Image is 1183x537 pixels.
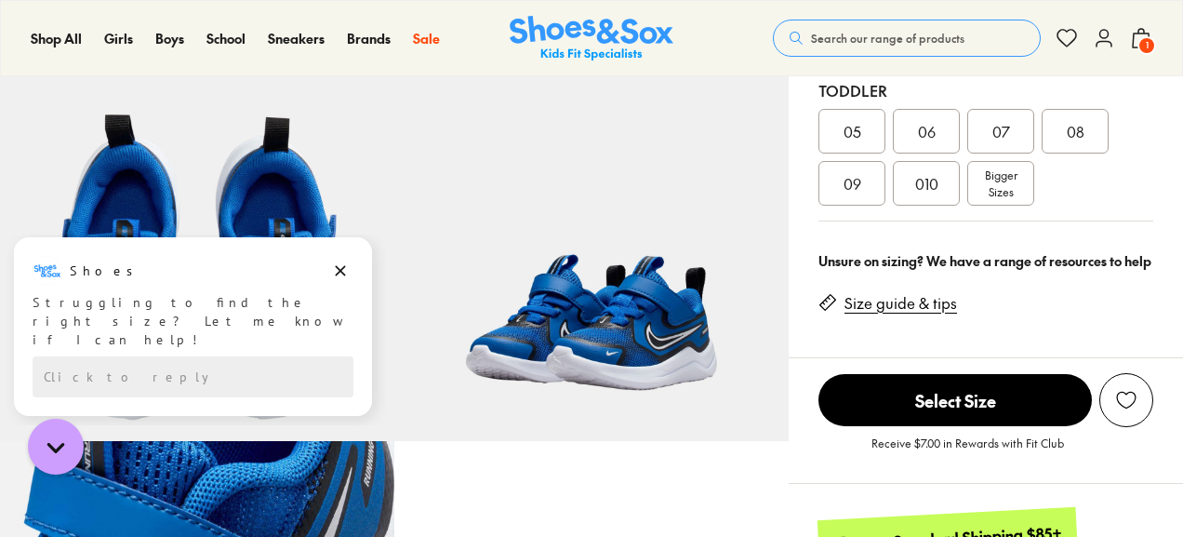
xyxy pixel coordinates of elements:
[773,20,1041,57] button: Search our range of products
[844,172,861,195] span: 09
[1099,373,1153,427] button: Add to Wishlist
[413,29,440,48] a: Sale
[70,27,143,46] h3: Shoes
[992,120,1010,142] span: 07
[818,374,1092,426] span: Select Size
[915,172,938,195] span: 010
[818,373,1092,427] button: Select Size
[918,120,936,142] span: 06
[14,21,372,114] div: Message from Shoes. Struggling to find the right size? Let me know if I can help!
[268,29,325,48] a: Sneakers
[155,29,184,47] span: Boys
[31,29,82,47] span: Shop All
[394,47,789,441] img: 7-564894_1
[1130,18,1152,59] button: 1
[104,29,133,48] a: Girls
[268,29,325,47] span: Sneakers
[155,29,184,48] a: Boys
[811,30,964,47] span: Search our range of products
[510,16,673,61] a: Shoes & Sox
[818,79,1153,101] div: Toddler
[347,29,391,47] span: Brands
[347,29,391,48] a: Brands
[19,412,93,481] iframe: Gorgias live chat messenger
[327,23,353,49] button: Dismiss campaign
[1137,36,1156,55] span: 1
[206,29,246,48] a: School
[1067,120,1084,142] span: 08
[844,120,861,142] span: 05
[510,16,673,61] img: SNS_Logo_Responsive.svg
[818,251,1153,271] div: Unsure on sizing? We have a range of resources to help
[844,293,957,314] a: Size guide & tips
[14,3,372,181] div: Campaign message
[871,435,1064,468] p: Receive $7.00 in Rewards with Fit Club
[104,29,133,47] span: Girls
[31,29,82,48] a: Shop All
[985,167,1017,200] span: Bigger Sizes
[33,122,353,163] div: Reply to the campaigns
[206,29,246,47] span: School
[413,29,440,47] span: Sale
[33,59,353,114] div: Struggling to find the right size? Let me know if I can help!
[33,21,62,51] img: Shoes logo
